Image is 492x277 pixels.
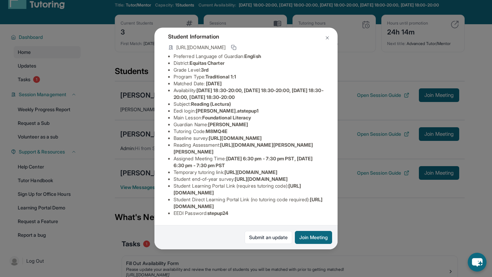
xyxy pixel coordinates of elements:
[174,60,324,67] li: District:
[295,231,332,244] button: Join Meeting
[174,114,324,121] li: Main Lesson :
[174,53,324,60] li: Preferred Language of Guardian:
[202,115,251,120] span: Foundational Literacy
[174,87,324,101] li: Availability:
[174,176,324,183] li: Student end-of-year survey :
[201,67,208,73] span: 3rd
[174,142,324,155] li: Reading Assessment :
[174,155,324,169] li: Assigned Meeting Time :
[174,128,324,135] li: Tutoring Code :
[174,142,313,155] span: [URL][DOMAIN_NAME][PERSON_NAME][PERSON_NAME]
[235,176,288,182] span: [URL][DOMAIN_NAME]
[174,80,324,87] li: Matched Date:
[206,128,228,134] span: M8MQ4E
[174,196,324,210] li: Student Direct Learning Portal Link (no tutoring code required) :
[196,108,259,114] span: [PERSON_NAME].atstepup1
[191,101,231,107] span: Reading (Lectura)
[244,53,261,59] span: English
[208,121,248,127] span: [PERSON_NAME]
[174,135,324,142] li: Baseline survey :
[205,74,236,79] span: Traditional 1:1
[176,44,225,51] span: [URL][DOMAIN_NAME]
[190,60,224,66] span: Equitas Charter
[245,231,292,244] a: Submit an update
[468,253,487,272] button: chat-button
[174,107,324,114] li: Eedi login :
[168,32,324,41] h4: Student Information
[174,101,324,107] li: Subject :
[325,35,330,41] img: Close Icon
[230,43,238,52] button: Copy link
[174,156,313,168] span: [DATE] 6:30 pm - 7:30 pm PST, [DATE] 6:30 pm - 7:30 pm PST
[174,210,324,217] li: EEDI Password :
[174,67,324,73] li: Grade Level:
[224,169,277,175] span: [URL][DOMAIN_NAME]
[206,81,222,86] span: [DATE]
[174,169,324,176] li: Temporary tutoring link :
[174,121,324,128] li: Guardian Name :
[209,135,262,141] span: [URL][DOMAIN_NAME]
[174,73,324,80] li: Program Type:
[174,87,324,100] span: [DATE] 18:30-20:00, [DATE] 18:30-20:00, [DATE] 18:30-20:00, [DATE] 18:30-20:00
[174,183,324,196] li: Student Learning Portal Link (requires tutoring code) :
[207,210,229,216] span: stepup24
